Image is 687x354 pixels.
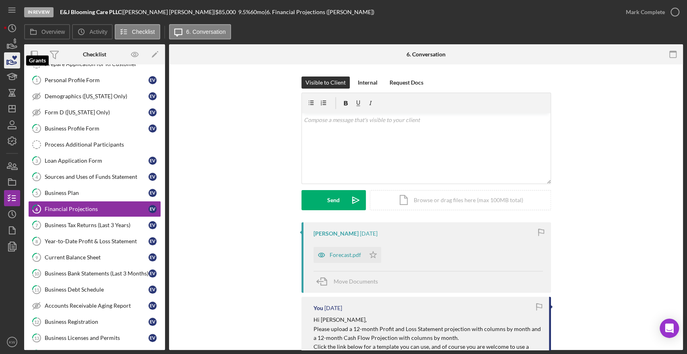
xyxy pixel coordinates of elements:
[149,253,157,261] div: E V
[24,24,70,39] button: Overview
[115,24,160,39] button: Checklist
[28,314,161,330] a: 12Business RegistrationEV
[28,88,161,104] a: Demographics ([US_STATE] Only)EV
[35,190,38,195] tspan: 5
[301,77,350,89] button: Visible to Client
[28,153,161,169] a: 3Loan Application FormEV
[169,24,231,39] button: 6. Conversation
[314,325,541,343] p: Please upload a 12-month Profit and Loss Statement projection with columns by month and a 12-mont...
[149,92,157,100] div: E V
[132,29,155,35] label: Checklist
[390,77,423,89] div: Request Docs
[72,24,112,39] button: Activity
[305,77,346,89] div: Visible to Client
[34,335,39,340] tspan: 13
[45,190,149,196] div: Business Plan
[324,305,342,311] time: 2025-08-26 18:30
[35,126,38,131] tspan: 2
[35,255,38,260] tspan: 9
[149,157,157,165] div: E V
[28,298,161,314] a: Accounts Receivable Aging ReportEV
[327,190,340,210] div: Send
[24,7,54,17] div: In Review
[4,334,20,350] button: KW
[28,201,161,217] a: 6Financial ProjectionsEV
[238,9,250,15] div: 9.5 %
[626,4,665,20] div: Mark Complete
[83,51,106,58] div: Checklist
[314,271,386,292] button: Move Documents
[35,158,38,163] tspan: 3
[149,334,157,342] div: E V
[149,76,157,84] div: E V
[28,217,161,233] a: 7Business Tax Returns (Last 3 Years)EV
[45,206,149,212] div: Financial Projections
[250,9,265,15] div: 60 mo
[149,108,157,116] div: E V
[314,230,359,237] div: [PERSON_NAME]
[618,4,683,20] button: Mark Complete
[35,174,38,179] tspan: 4
[149,189,157,197] div: E V
[35,238,38,244] tspan: 8
[149,173,157,181] div: E V
[28,233,161,249] a: 8Year-to-Date Profit & Loss StatementEV
[28,282,161,298] a: 11Business Debt ScheduleEV
[149,205,157,213] div: E V
[301,190,366,210] button: Send
[215,8,236,15] span: $85,000
[28,249,161,265] a: 9Current Balance SheetEV
[34,271,39,276] tspan: 10
[149,286,157,294] div: E V
[28,120,161,137] a: 2Business Profile FormEV
[314,305,323,311] div: You
[149,221,157,229] div: E V
[149,318,157,326] div: E V
[45,319,149,325] div: Business Registration
[149,302,157,310] div: E V
[186,29,226,35] label: 6. Conversation
[28,169,161,185] a: 4Sources and Uses of Funds StatementEV
[406,51,446,58] div: 6. Conversation
[35,222,38,228] tspan: 7
[45,174,149,180] div: Sources and Uses of Funds Statement
[45,222,149,228] div: Business Tax Returns (Last 3 Years)
[45,125,149,132] div: Business Profile Form
[35,77,38,83] tspan: 1
[45,109,149,116] div: Form D ([US_STATE] Only)
[314,247,381,263] button: Forecast.pdf
[45,238,149,244] div: Year-to-Date Profit & Loss Statement
[360,230,378,237] time: 2025-09-11 12:13
[149,124,157,132] div: E V
[35,206,38,211] tspan: 6
[28,104,161,120] a: Form D ([US_STATE] Only)EV
[123,9,215,15] div: [PERSON_NAME] [PERSON_NAME] |
[386,77,427,89] button: Request Docs
[45,335,149,341] div: Business Licenses and Permits
[41,29,65,35] label: Overview
[45,93,149,99] div: Demographics ([US_STATE] Only)
[28,137,161,153] a: Process Additional Participants
[45,77,149,83] div: Personal Profile Form
[60,9,123,15] div: |
[45,270,149,277] div: Business Bank Statements (Last 3 Months)
[45,157,149,164] div: Loan Application Form
[28,265,161,282] a: 10Business Bank Statements (Last 3 Months)EV
[28,185,161,201] a: 5Business PlanEV
[45,141,161,148] div: Process Additional Participants
[28,72,161,88] a: 1Personal Profile FormEV
[314,315,541,324] p: Hi [PERSON_NAME],
[34,319,39,324] tspan: 12
[330,252,361,258] div: Forecast.pdf
[660,319,679,338] div: Open Intercom Messenger
[28,330,161,346] a: 13Business Licenses and PermitsEV
[45,254,149,261] div: Current Balance Sheet
[45,286,149,293] div: Business Debt Schedule
[60,8,122,15] b: E&J Blooming Care PLLC
[358,77,378,89] div: Internal
[45,302,149,309] div: Accounts Receivable Aging Report
[34,287,39,292] tspan: 11
[354,77,382,89] button: Internal
[89,29,107,35] label: Activity
[334,278,378,285] span: Move Documents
